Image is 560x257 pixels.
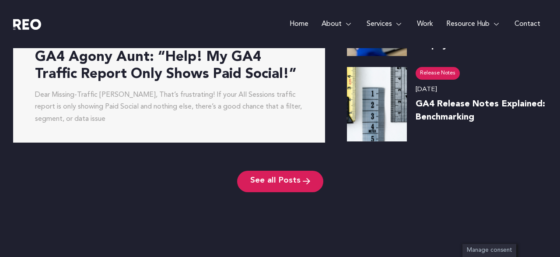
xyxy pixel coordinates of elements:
[250,177,301,186] span: See all Posts
[35,92,302,122] a: Dear Missing-Traffic [PERSON_NAME], That’s frustrating! If your All Sessions traffic report is on...
[416,14,542,49] a: GA4 Agony Aunt: “Help! Why Is GA4 Undercounting My Shopify Orders?”
[416,100,545,122] a: GA4 Release Notes Explained: Benchmarking
[416,84,437,95] a: [DATE]
[467,247,512,253] span: Manage consent
[237,171,323,192] a: See all Posts
[416,67,460,80] a: Release Notes
[416,86,437,93] time: [DATE]
[35,50,297,81] a: GA4 Agony Aunt: “Help! My GA4 Traffic Report Only Shows Paid Social!”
